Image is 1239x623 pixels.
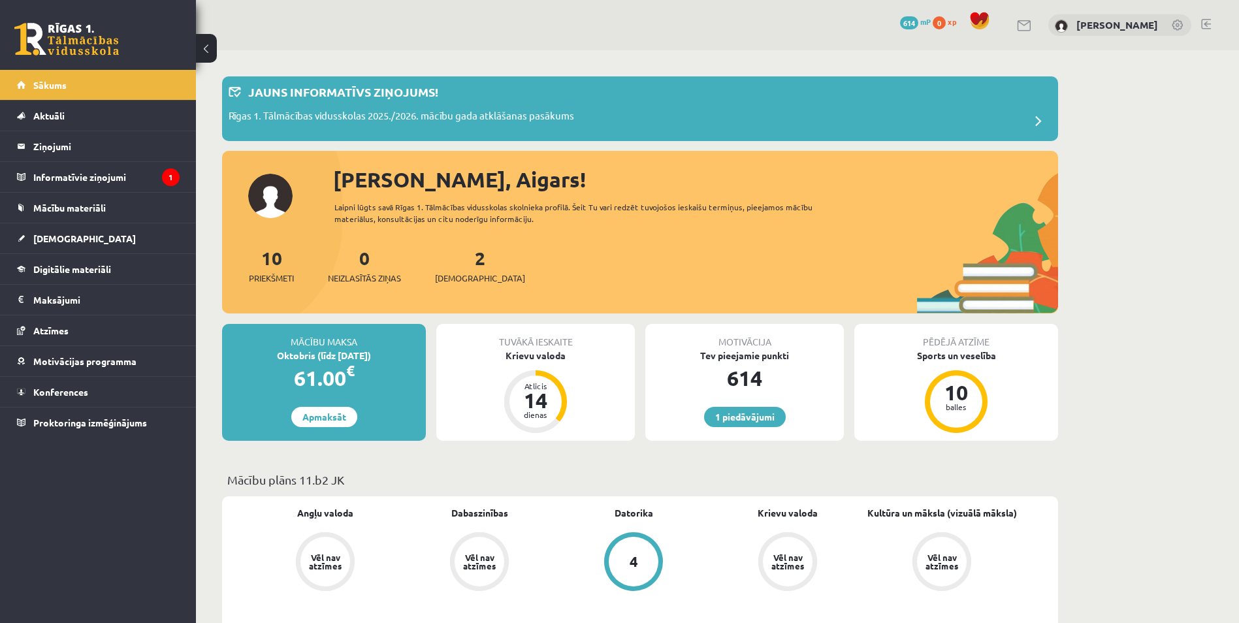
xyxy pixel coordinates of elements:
[33,131,180,161] legend: Ziņojumi
[867,506,1017,520] a: Kultūra un māksla (vizuālā māksla)
[854,324,1058,349] div: Pēdējā atzīme
[328,272,401,285] span: Neizlasītās ziņas
[291,407,357,427] a: Apmaksāt
[645,324,844,349] div: Motivācija
[248,83,438,101] p: Jauns informatīvs ziņojums!
[346,361,355,380] span: €
[933,16,963,27] a: 0 xp
[900,16,918,29] span: 614
[933,16,946,29] span: 0
[33,162,180,192] legend: Informatīvie ziņojumi
[33,325,69,336] span: Atzīmes
[758,506,818,520] a: Krievu valoda
[17,101,180,131] a: Aktuāli
[17,131,180,161] a: Ziņojumi
[615,506,653,520] a: Datorika
[14,23,119,56] a: Rīgas 1. Tālmācības vidusskola
[307,553,344,570] div: Vēl nav atzīmes
[1076,18,1158,31] a: [PERSON_NAME]
[937,403,976,411] div: balles
[704,407,786,427] a: 1 piedāvājumi
[328,246,401,285] a: 0Neizlasītās ziņas
[630,554,638,569] div: 4
[17,254,180,284] a: Digitālie materiāli
[937,382,976,403] div: 10
[645,349,844,362] div: Tev pieejamie punkti
[1055,20,1068,33] img: Aigars Kārkliņš
[33,285,180,315] legend: Maksājumi
[711,532,865,594] a: Vēl nav atzīmes
[17,315,180,345] a: Atzīmes
[461,553,498,570] div: Vēl nav atzīmes
[854,349,1058,435] a: Sports un veselība 10 balles
[297,506,353,520] a: Angļu valoda
[222,324,426,349] div: Mācību maksa
[249,272,294,285] span: Priekšmeti
[451,506,508,520] a: Dabaszinības
[17,162,180,192] a: Informatīvie ziņojumi1
[33,263,111,275] span: Digitālie materiāli
[516,411,555,419] div: dienas
[17,346,180,376] a: Motivācijas programma
[516,390,555,411] div: 14
[229,83,1052,135] a: Jauns informatīvs ziņojums! Rīgas 1. Tālmācības vidusskolas 2025./2026. mācību gada atklāšanas pa...
[227,471,1053,488] p: Mācību plāns 11.b2 JK
[248,532,402,594] a: Vēl nav atzīmes
[17,407,180,438] a: Proktoringa izmēģinājums
[436,324,635,349] div: Tuvākā ieskaite
[17,377,180,407] a: Konferences
[33,110,65,121] span: Aktuāli
[17,223,180,253] a: [DEMOGRAPHIC_DATA]
[17,70,180,100] a: Sākums
[33,417,147,428] span: Proktoringa izmēģinājums
[769,553,806,570] div: Vēl nav atzīmes
[229,108,574,127] p: Rīgas 1. Tālmācības vidusskolas 2025./2026. mācību gada atklāšanas pasākums
[334,201,836,225] div: Laipni lūgts savā Rīgas 1. Tālmācības vidusskolas skolnieka profilā. Šeit Tu vari redzēt tuvojošo...
[854,349,1058,362] div: Sports un veselība
[222,349,426,362] div: Oktobris (līdz [DATE])
[402,532,556,594] a: Vēl nav atzīmes
[33,202,106,214] span: Mācību materiāli
[516,382,555,390] div: Atlicis
[222,362,426,394] div: 61.00
[920,16,931,27] span: mP
[436,349,635,362] div: Krievu valoda
[865,532,1019,594] a: Vēl nav atzīmes
[333,164,1058,195] div: [PERSON_NAME], Aigars!
[249,246,294,285] a: 10Priekšmeti
[645,362,844,394] div: 614
[33,232,136,244] span: [DEMOGRAPHIC_DATA]
[33,355,137,367] span: Motivācijas programma
[17,285,180,315] a: Maksājumi
[435,246,525,285] a: 2[DEMOGRAPHIC_DATA]
[33,386,88,398] span: Konferences
[435,272,525,285] span: [DEMOGRAPHIC_DATA]
[436,349,635,435] a: Krievu valoda Atlicis 14 dienas
[900,16,931,27] a: 614 mP
[924,553,960,570] div: Vēl nav atzīmes
[33,79,67,91] span: Sākums
[162,168,180,186] i: 1
[17,193,180,223] a: Mācību materiāli
[556,532,711,594] a: 4
[948,16,956,27] span: xp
